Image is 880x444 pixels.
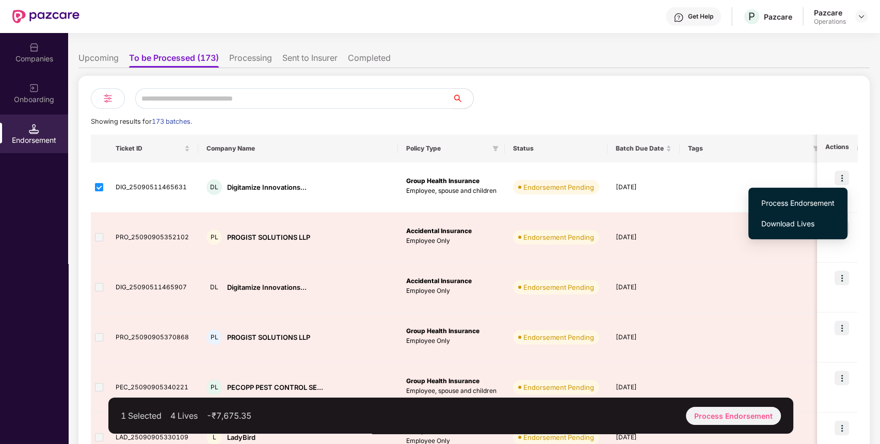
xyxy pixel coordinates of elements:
[490,142,501,155] span: filter
[817,135,857,162] th: Actions
[674,12,684,23] img: svg+xml;base64,PHN2ZyBpZD0iSGVscC0zMngzMiIgeG1sbnM9Imh0dHA6Ly93d3cudzMub3JnLzIwMDAvc3ZnIiB3aWR0aD...
[523,332,594,342] div: Endorsement Pending
[406,277,472,285] b: Accidental Insurance
[227,183,307,192] div: Digitamize Innovations...
[523,282,594,292] div: Endorsement Pending
[523,432,594,442] div: Endorsement Pending
[406,177,479,185] b: Group Health Insurance
[857,12,866,21] img: svg+xml;base64,PHN2ZyBpZD0iRHJvcGRvd24tMzJ4MzIiIHhtbG5zPSJodHRwOi8vd3d3LnczLm9yZy8yMDAwL3N2ZyIgd2...
[121,410,162,421] div: 1 Selected
[129,53,219,68] li: To be Processed (173)
[748,10,755,23] span: P
[607,262,680,313] td: [DATE]
[811,142,821,155] span: filter
[814,8,846,18] div: Pazcare
[688,12,713,21] div: Get Help
[12,10,79,23] img: New Pazcare Logo
[686,407,781,425] div: Process Endorsement
[835,321,849,335] img: icon
[107,212,198,262] td: PRO_25090905352102
[406,144,488,153] span: Policy Type
[227,433,255,442] div: LadyBird
[107,162,198,212] td: DIG_25090511465631
[229,53,272,68] li: Processing
[406,227,472,235] b: Accidental Insurance
[206,330,222,345] div: PL
[348,53,391,68] li: Completed
[835,271,849,285] img: icon
[523,232,594,242] div: Endorsement Pending
[107,363,198,413] td: PEC_25090905340221
[523,182,594,192] div: Endorsement Pending
[452,88,474,109] button: search
[227,383,323,392] div: PECOPP PEST CONTROL SE...
[406,386,497,396] p: Employee, spouse and children
[764,12,792,22] div: Pazcare
[761,198,835,209] span: Process Endorsement
[282,53,338,68] li: Sent to Insurer
[607,313,680,363] td: [DATE]
[835,421,849,435] img: icon
[607,135,680,162] th: Batch Due Date
[406,336,497,346] p: Employee Only
[29,124,39,134] img: svg+xml;base64,PHN2ZyB3aWR0aD0iMTQuNSIgaGVpZ2h0PSIxNC41IiB2aWV3Qm94PSIwIDAgMTYgMTYiIGZpbGw9Im5vbm...
[814,18,846,26] div: Operations
[813,145,819,152] span: filter
[116,144,182,153] span: Ticket ID
[406,327,479,335] b: Group Health Insurance
[78,53,119,68] li: Upcoming
[29,42,39,53] img: svg+xml;base64,PHN2ZyBpZD0iQ29tcGFuaWVzIiB4bWxucz0iaHR0cDovL3d3dy53My5vcmcvMjAwMC9zdmciIHdpZHRoPS...
[835,171,849,185] img: icon
[607,363,680,413] td: [DATE]
[406,427,479,435] b: Group Health Insurance
[505,135,607,162] th: Status
[227,233,310,242] div: PROGIST SOLUTIONS LLP
[206,279,222,295] div: DL
[452,94,473,103] span: search
[607,212,680,262] td: [DATE]
[406,236,497,246] p: Employee Only
[406,286,497,296] p: Employee Only
[607,162,680,212] td: [DATE]
[523,382,594,392] div: Endorsement Pending
[91,118,192,125] span: Showing results for
[227,283,307,292] div: Digitamize Innovations...
[206,410,251,421] div: -₹7,675.35
[206,229,222,245] div: PL
[616,144,664,153] span: Batch Due Date
[835,371,849,385] img: icon
[227,333,310,342] div: PROGIST SOLUTIONS LLP
[107,313,198,363] td: PRO_25090905370868
[29,83,39,93] img: svg+xml;base64,PHN2ZyB3aWR0aD0iMjAiIGhlaWdodD0iMjAiIHZpZXdCb3g9IjAgMCAyMCAyMCIgZmlsbD0ibm9uZSIgeG...
[688,144,809,153] span: Tags
[102,92,114,105] img: svg+xml;base64,PHN2ZyB4bWxucz0iaHR0cDovL3d3dy53My5vcmcvMjAwMC9zdmciIHdpZHRoPSIyNCIgaGVpZ2h0PSIyNC...
[406,186,497,196] p: Employee, spouse and children
[107,262,198,313] td: DIG_25090511465907
[761,218,835,229] span: Download Lives
[492,145,499,152] span: filter
[206,179,222,195] div: DL
[198,135,398,162] th: Company Name
[406,377,479,385] b: Group Health Insurance
[206,380,222,395] div: PL
[152,118,192,125] span: 173 batches.
[170,410,198,421] div: 4 Lives
[107,135,198,162] th: Ticket ID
